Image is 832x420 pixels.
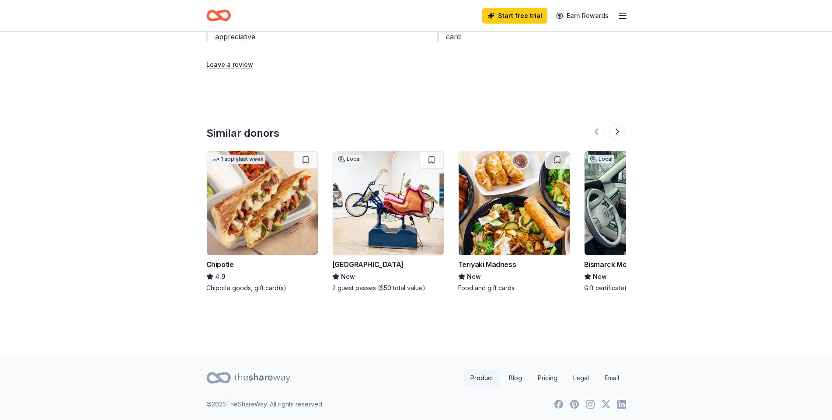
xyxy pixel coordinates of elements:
div: This donor was very quick to respond and send a gift card [437,21,626,42]
div: Local [336,155,362,163]
img: Image for Chipotle [207,151,318,255]
span: 4.9 [215,271,225,282]
a: Product [463,369,500,387]
div: Chipotle [206,259,234,270]
span: New [341,271,355,282]
div: Gift certificate(s) [584,284,696,292]
a: Image for Chipotle1 applylast weekChipotle4.9Chipotle goods, gift card(s) [206,151,318,292]
img: Image for Teriyaki Madness [459,151,570,255]
a: Blog [502,369,529,387]
div: Bismarck Motor Company [584,259,669,270]
p: © 2025 TheShareWay. All rights reserved. [206,399,324,410]
span: New [593,271,607,282]
a: Start free trial [482,8,547,24]
a: Email [598,369,626,387]
div: Chipotle goods, gift card(s) [206,284,318,292]
div: Food and gift cards [458,284,570,292]
div: 1 apply last week [210,155,265,164]
button: Leave a review [206,59,253,70]
nav: quick links [463,369,626,387]
a: Home [206,5,231,26]
a: Image for Teriyaki MadnessTeriyaki MadnessNewFood and gift cards [458,151,570,292]
a: Image for San Francisco Museum of Modern ArtLocal[GEOGRAPHIC_DATA]New2 guest passes ($50 total va... [332,151,444,292]
div: Local [588,155,614,163]
div: Similar donors [206,126,279,140]
div: They were quick with their response. I’m so appreciative [206,21,395,42]
div: [GEOGRAPHIC_DATA] [332,259,404,270]
a: Image for Bismarck Motor CompanyLocalBismarck Motor CompanyNewGift certificate(s) [584,151,696,292]
a: Earn Rewards [551,8,614,24]
div: 2 guest passes ($50 total value) [332,284,444,292]
span: New [467,271,481,282]
div: Teriyaki Madness [458,259,516,270]
a: Legal [566,369,596,387]
img: Image for San Francisco Museum of Modern Art [333,151,444,255]
a: Pricing [531,369,564,387]
img: Image for Bismarck Motor Company [585,151,696,255]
